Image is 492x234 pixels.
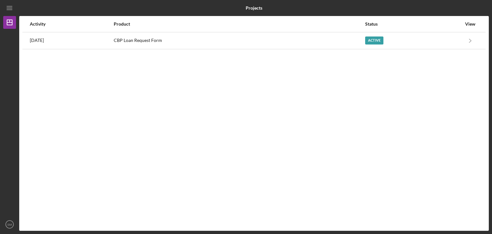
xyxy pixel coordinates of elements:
[7,223,12,226] text: SM
[114,33,365,49] div: CBP Loan Request Form
[3,218,16,231] button: SM
[30,21,113,27] div: Activity
[365,36,383,44] div: Active
[462,21,478,27] div: View
[246,5,262,11] b: Projects
[30,38,44,43] time: 2025-08-13 22:07
[365,21,462,27] div: Status
[114,21,365,27] div: Product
